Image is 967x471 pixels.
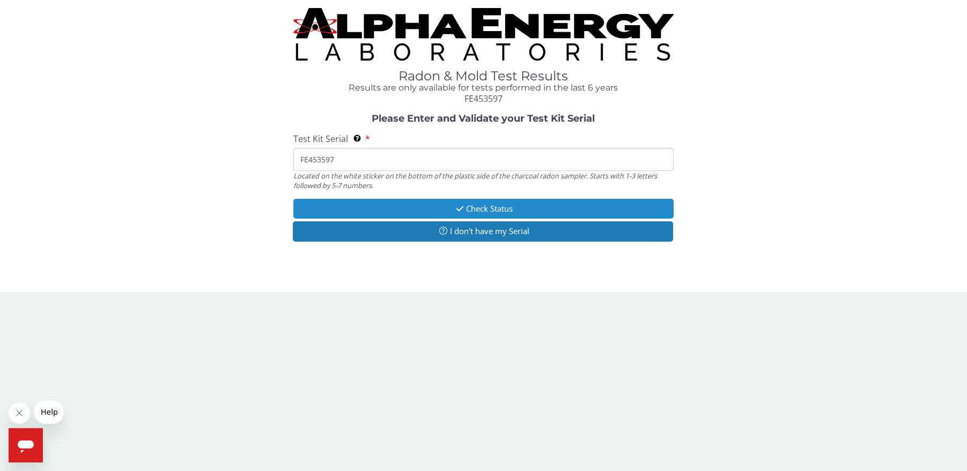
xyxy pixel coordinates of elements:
span: Test Kit Serial [293,133,348,145]
iframe: Button to launch messaging window [9,428,43,462]
iframe: Message from company [34,400,63,424]
h1: Radon & Mold Test Results [293,69,674,83]
button: Check Status [293,199,674,219]
button: I don't have my Serial [293,221,673,241]
iframe: Close message [9,402,30,424]
strong: Please Enter and Validate your Test Kit Serial [372,113,595,124]
h4: Results are only available for tests performed in the last 6 years [293,83,674,93]
img: TightCrop.jpg [293,8,674,61]
div: Located on the white sticker on the bottom of the plastic side of the charcoal radon sampler. Sta... [293,171,674,191]
span: FE453597 [464,93,503,104]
